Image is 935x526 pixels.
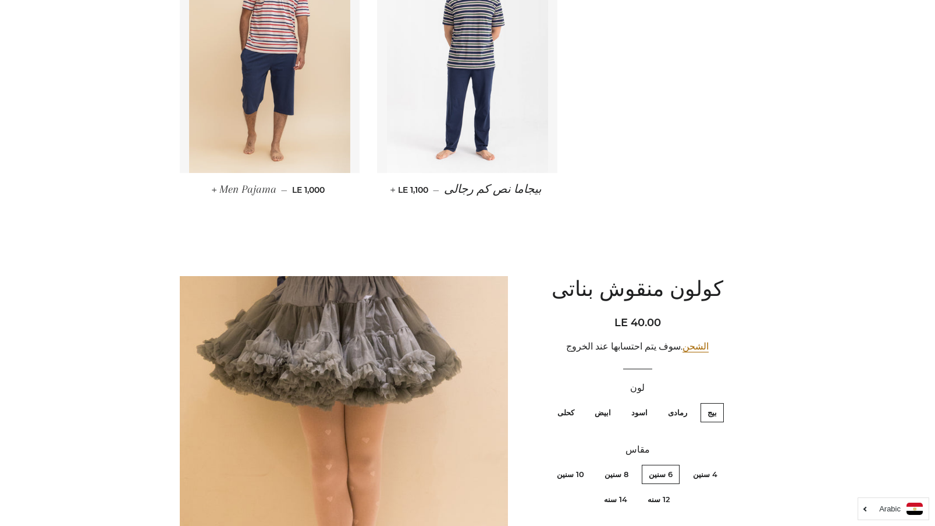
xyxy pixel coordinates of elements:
[377,173,557,206] a: بيجاما نص كم رجالى — LE 1,100
[661,403,694,422] label: رمادى
[642,465,680,484] label: 6 سنين
[682,341,709,352] a: الشحن
[219,183,276,196] span: Men Pajama
[550,465,591,484] label: 10 سنين
[534,340,741,354] div: .سوف يتم احتسابها عند الخروج
[534,276,741,305] h1: كولون منقوش بناتى
[641,490,677,509] label: 12 سنه
[879,505,901,513] i: Arabic
[281,185,287,195] span: —
[444,183,542,196] span: بيجاما نص كم رجالى
[624,403,655,422] label: اسود
[864,503,923,515] a: Arabic
[550,403,581,422] label: كحلى
[534,443,741,457] label: مقاس
[686,465,724,484] label: 4 سنين
[588,403,618,422] label: ابيض
[534,381,741,396] label: لون
[393,185,428,195] span: LE 1,100
[214,185,325,195] span: LE 1,000
[180,173,360,206] a: Men Pajama — LE 1,000
[614,316,661,329] span: LE 40.00
[597,490,634,509] label: 14 سنه
[433,185,439,195] span: —
[701,403,724,422] label: بيج
[598,465,635,484] label: 8 سنين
